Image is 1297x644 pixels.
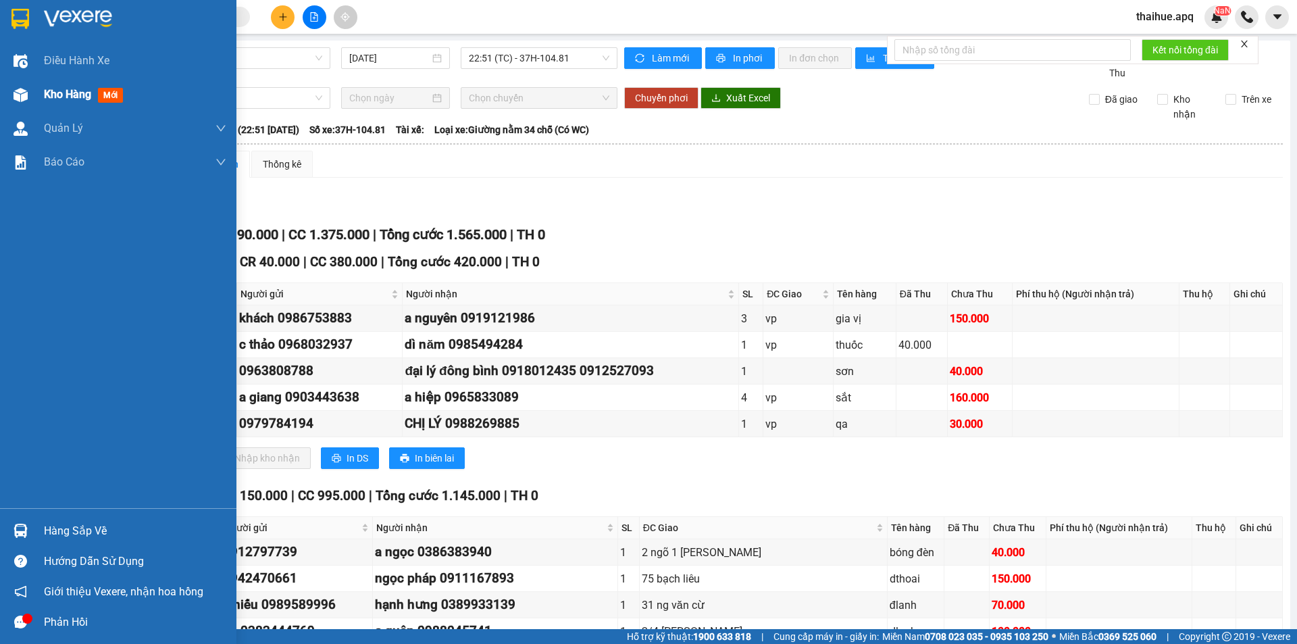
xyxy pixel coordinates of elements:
[215,157,226,168] span: down
[220,488,288,503] span: CR 150.000
[888,517,945,539] th: Tên hàng
[741,337,761,353] div: 1
[332,453,341,464] span: printer
[405,387,736,407] div: a hiệp 0965833089
[517,226,545,243] span: TH 0
[624,47,702,69] button: syncLàm mới
[898,337,945,353] div: 40.000
[765,337,831,353] div: vp
[1059,629,1156,644] span: Miền Bắc
[741,310,761,327] div: 3
[44,120,83,137] span: Quản Lý
[701,87,781,109] button: downloadXuất Excel
[890,570,942,587] div: dthoai
[836,416,894,432] div: qa
[741,389,761,406] div: 4
[948,283,1013,305] th: Chưa Thu
[836,310,894,327] div: gia vị
[375,542,615,562] div: a ngọc 0386383940
[1211,11,1223,23] img: icon-new-feature
[511,488,538,503] span: TH 0
[925,631,1048,642] strong: 0708 023 035 - 0935 103 250
[389,447,465,469] button: printerIn biên lai
[855,47,934,69] button: bar-chartThống kê
[310,254,378,270] span: CC 380.000
[376,488,501,503] span: Tổng cước 1.145.000
[215,123,226,134] span: down
[642,623,885,640] div: 2/4 [PERSON_NAME]
[44,583,203,600] span: Giới thiệu Vexere, nhận hoa hồng
[693,631,751,642] strong: 1900 633 818
[347,451,368,466] span: In DS
[98,88,123,103] span: mới
[1052,634,1056,639] span: ⚪️
[239,308,401,328] div: khách 0986753883
[44,52,109,69] span: Điều hành xe
[303,254,307,270] span: |
[388,254,502,270] span: Tổng cước 420.000
[733,51,764,66] span: In phơi
[44,88,91,101] span: Kho hàng
[950,416,1011,432] div: 30.000
[1098,631,1156,642] strong: 0369 525 060
[381,254,384,270] span: |
[1142,39,1229,61] button: Kết nối tổng đài
[240,254,300,270] span: CR 40.000
[25,57,125,103] span: [GEOGRAPHIC_DATA], [GEOGRAPHIC_DATA] ↔ [GEOGRAPHIC_DATA]
[44,612,226,633] div: Phản hồi
[44,521,226,541] div: Hàng sắp về
[726,91,770,105] span: Xuất Excel
[741,416,761,432] div: 1
[510,226,513,243] span: |
[239,361,401,381] div: 0963808788
[773,629,879,644] span: Cung cấp máy in - giấy in:
[765,416,831,432] div: vp
[405,335,736,355] div: dì năm 0985494284
[406,287,725,301] span: Người nhận
[14,616,27,628] span: message
[405,414,736,434] div: CHỊ LÝ 0988269885
[992,570,1044,587] div: 150.000
[334,5,357,29] button: aim
[1222,632,1231,641] span: copyright
[369,488,372,503] span: |
[223,568,370,589] div: 0942470661
[1046,517,1192,539] th: Phí thu hộ (Người nhận trả)
[400,453,409,464] span: printer
[836,337,894,353] div: thuốc
[376,520,604,535] span: Người nhận
[1214,6,1231,16] sup: NaN
[504,488,507,503] span: |
[765,310,831,327] div: vp
[627,629,751,644] span: Hỗ trợ kỹ thuật:
[415,451,454,466] span: In biên lai
[642,597,885,614] div: 31 ng văn cừ
[201,122,299,137] span: Chuyến: (22:51 [DATE])
[642,570,885,587] div: 75 bạch liêu
[11,9,29,29] img: logo-vxr
[642,544,885,561] div: 2 ngõ 1 [PERSON_NAME]
[14,122,28,136] img: warehouse-icon
[271,5,295,29] button: plus
[309,12,319,22] span: file-add
[1265,5,1289,29] button: caret-down
[239,387,401,407] div: a giang 0903443638
[223,621,370,641] div: kh 0383444769
[1240,39,1249,49] span: close
[1236,92,1277,107] span: Trên xe
[405,308,736,328] div: a nguyên 0919121986
[405,361,736,381] div: đại lý đông bình 0918012435 0912527093
[950,310,1011,327] div: 150.000
[14,524,28,538] img: warehouse-icon
[944,517,989,539] th: Đã Thu
[1013,283,1179,305] th: Phí thu hộ (Người nhận trả)
[14,54,28,68] img: warehouse-icon
[375,568,615,589] div: ngọc pháp 0911167893
[375,621,615,641] div: a quân 0988045741
[767,287,819,301] span: ĐC Giao
[396,122,424,137] span: Tài xế:
[375,595,615,615] div: hạnh hưng 0389933139
[434,122,589,137] span: Loại xe: Giường nằm 34 chỗ (Có WC)
[209,447,311,469] button: downloadNhập kho nhận
[14,88,28,102] img: warehouse-icon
